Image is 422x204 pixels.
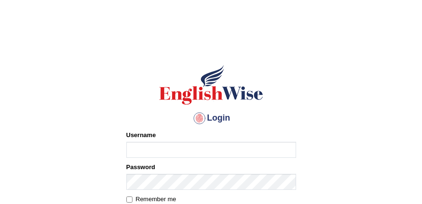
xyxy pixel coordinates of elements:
[126,163,155,171] label: Password
[126,196,132,203] input: Remember me
[126,131,156,139] label: Username
[126,111,296,126] h4: Login
[126,195,176,204] label: Remember me
[157,64,265,106] img: Logo of English Wise sign in for intelligent practice with AI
